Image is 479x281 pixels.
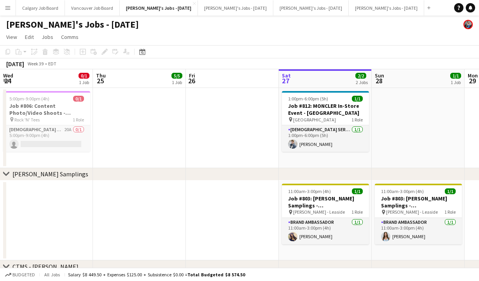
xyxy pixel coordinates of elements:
app-job-card: 5:00pm-9:00pm (4h)0/1Job #806: Content Photo/Video Shoots - [PERSON_NAME] Rock 'N' Tees1 Role[DEM... [3,91,90,152]
div: 1 Job [172,79,182,85]
span: Wed [3,72,13,79]
span: [PERSON_NAME] - Leaside [293,209,345,215]
button: [PERSON_NAME]'s Jobs - [DATE] [349,0,424,16]
app-user-avatar: Kirsten Visima Pearson [463,20,473,29]
span: 25 [95,76,106,85]
button: Calgary Job Board [16,0,65,16]
span: 1/1 [450,73,461,79]
span: 5/5 [171,73,182,79]
span: 11:00am-3:00pm (4h) [381,188,424,194]
button: Vancouver Job Board [65,0,120,16]
span: All jobs [43,272,61,277]
span: 1/1 [445,188,456,194]
span: 1 Role [444,209,456,215]
span: 26 [188,76,195,85]
button: [PERSON_NAME]'s Jobs - [DATE] [273,0,349,16]
span: View [6,33,17,40]
span: 0/1 [79,73,89,79]
span: 2/2 [355,73,366,79]
span: 29 [467,76,478,85]
span: Sat [282,72,291,79]
div: 2 Jobs [356,79,368,85]
button: Budgeted [4,270,36,279]
span: Thu [96,72,106,79]
span: 1 Role [73,117,84,123]
h3: Job #806: Content Photo/Video Shoots - [PERSON_NAME] [3,102,90,116]
span: 24 [2,76,13,85]
a: View [3,32,20,42]
span: 27 [281,76,291,85]
div: 1 Job [451,79,461,85]
span: 1:00pm-6:00pm (5h) [288,96,328,102]
span: 1 Role [351,209,363,215]
a: Comms [58,32,82,42]
span: [GEOGRAPHIC_DATA] [293,117,336,123]
span: Comms [61,33,79,40]
app-job-card: 1:00pm-6:00pm (5h)1/1Job #812: MONCLER In-Store Event - [GEOGRAPHIC_DATA] [GEOGRAPHIC_DATA]1 Role... [282,91,369,152]
app-card-role: [DEMOGRAPHIC_DATA] Server1/11:00pm-6:00pm (5h)[PERSON_NAME] [282,125,369,152]
app-card-role: Brand Ambassador1/111:00am-3:00pm (4h)[PERSON_NAME] [282,218,369,244]
button: [PERSON_NAME]'s Jobs - [DATE] [198,0,273,16]
span: [PERSON_NAME] - Leaside [386,209,438,215]
span: 1 Role [351,117,363,123]
button: [PERSON_NAME]'s Jobs - [DATE] [120,0,198,16]
app-card-role: Brand Ambassador1/111:00am-3:00pm (4h)[PERSON_NAME] [375,218,462,244]
app-job-card: 11:00am-3:00pm (4h)1/1Job #803: [PERSON_NAME] Samplings - [GEOGRAPHIC_DATA] [PERSON_NAME] - Leasi... [375,184,462,244]
h1: [PERSON_NAME]'s Jobs - [DATE] [6,19,139,30]
h3: Job #803: [PERSON_NAME] Samplings - [GEOGRAPHIC_DATA] [375,195,462,209]
h3: Job #803: [PERSON_NAME] Samplings - [GEOGRAPHIC_DATA] [282,195,369,209]
span: 11:00am-3:00pm (4h) [288,188,331,194]
span: Fri [189,72,195,79]
span: Sun [375,72,384,79]
a: Edit [22,32,37,42]
div: 1 Job [79,79,89,85]
span: Rock 'N' Tees [14,117,40,123]
div: EDT [48,61,56,67]
app-job-card: 11:00am-3:00pm (4h)1/1Job #803: [PERSON_NAME] Samplings - [GEOGRAPHIC_DATA] [PERSON_NAME] - Leasi... [282,184,369,244]
span: 28 [374,76,384,85]
span: 5:00pm-9:00pm (4h) [9,96,49,102]
span: 0/1 [73,96,84,102]
span: Total Budgeted $8 574.50 [187,272,245,277]
span: Week 39 [26,61,45,67]
span: Mon [468,72,478,79]
span: 1/1 [352,96,363,102]
div: [DATE] [6,60,24,68]
h3: Job #812: MONCLER In-Store Event - [GEOGRAPHIC_DATA] [282,102,369,116]
app-card-role: [DEMOGRAPHIC_DATA] Model20A0/15:00pm-9:00pm (4h) [3,125,90,152]
span: Edit [25,33,34,40]
span: 1/1 [352,188,363,194]
div: Salary $8 449.50 + Expenses $125.00 + Subsistence $0.00 = [68,272,245,277]
span: Budgeted [12,272,35,277]
div: CTMS - [PERSON_NAME] [12,263,79,270]
div: [PERSON_NAME] Samplings [12,170,88,178]
a: Jobs [38,32,56,42]
span: Jobs [42,33,53,40]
